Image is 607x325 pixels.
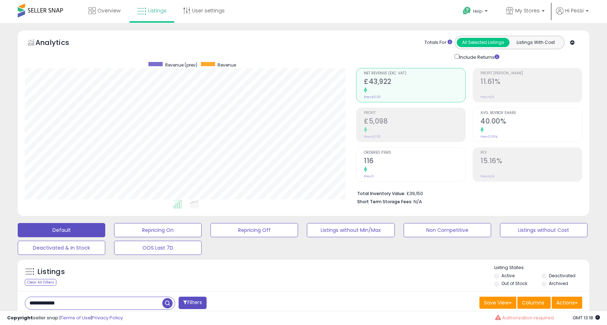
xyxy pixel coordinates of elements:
[501,280,527,286] label: Out of Stock
[364,111,465,115] span: Profit
[480,78,582,87] h2: 11.61%
[114,241,202,255] button: OOS Last 7D
[556,7,589,23] a: Hi Pessi
[414,198,422,205] span: N/A
[7,315,123,321] div: seller snap | |
[500,223,588,237] button: Listings without Cost
[480,95,494,99] small: Prev: N/A
[480,157,582,166] h2: 15.16%
[480,117,582,127] h2: 40.00%
[61,314,91,321] a: Terms of Use
[364,174,374,178] small: Prev: 0
[97,7,120,14] span: Overview
[522,299,544,306] span: Columns
[364,151,465,155] span: Ordered Items
[114,223,202,237] button: Repricing On
[364,135,381,139] small: Prev: £0.00
[425,39,452,46] div: Totals For
[549,280,568,286] label: Archived
[565,7,584,14] span: Hi Pessi
[364,78,465,87] h2: £43,922
[480,151,582,155] span: ROI
[210,223,298,237] button: Repricing Off
[517,297,551,309] button: Columns
[501,273,515,279] label: Active
[35,38,83,49] h5: Analytics
[357,190,405,196] b: Total Inventory Value:
[552,297,582,309] button: Actions
[473,8,483,14] span: Help
[7,314,33,321] strong: Copyright
[404,223,491,237] button: Non Competitive
[364,72,465,75] span: Net Revenue (Exc. VAT)
[179,297,206,309] button: Filters
[509,38,562,47] button: Listings With Cost
[357,189,577,197] li: £39,150
[480,174,494,178] small: Prev: N/A
[449,53,508,61] div: Include Returns
[364,157,465,166] h2: 116
[457,1,495,23] a: Help
[18,223,105,237] button: Default
[480,111,582,115] span: Avg. Buybox Share
[573,314,600,321] span: 2025-08-13 13:18 GMT
[218,62,236,68] span: Revenue
[549,273,575,279] label: Deactivated
[165,62,197,68] span: Revenue (prev)
[502,314,554,321] span: Authorization required
[364,95,381,99] small: Prev: £0.00
[480,135,498,139] small: Prev: 0.00%
[515,7,540,14] span: My Stores
[307,223,394,237] button: Listings without Min/Max
[494,264,589,271] p: Listing States:
[18,241,105,255] button: Deactivated & In Stock
[38,267,65,277] h5: Listings
[457,38,510,47] button: All Selected Listings
[479,297,516,309] button: Save View
[92,314,123,321] a: Privacy Policy
[357,199,412,205] b: Short Term Storage Fees:
[148,7,167,14] span: Listings
[364,117,465,127] h2: £5,098
[480,72,582,75] span: Profit [PERSON_NAME]
[25,279,56,286] div: Clear All Filters
[462,6,471,15] i: Get Help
